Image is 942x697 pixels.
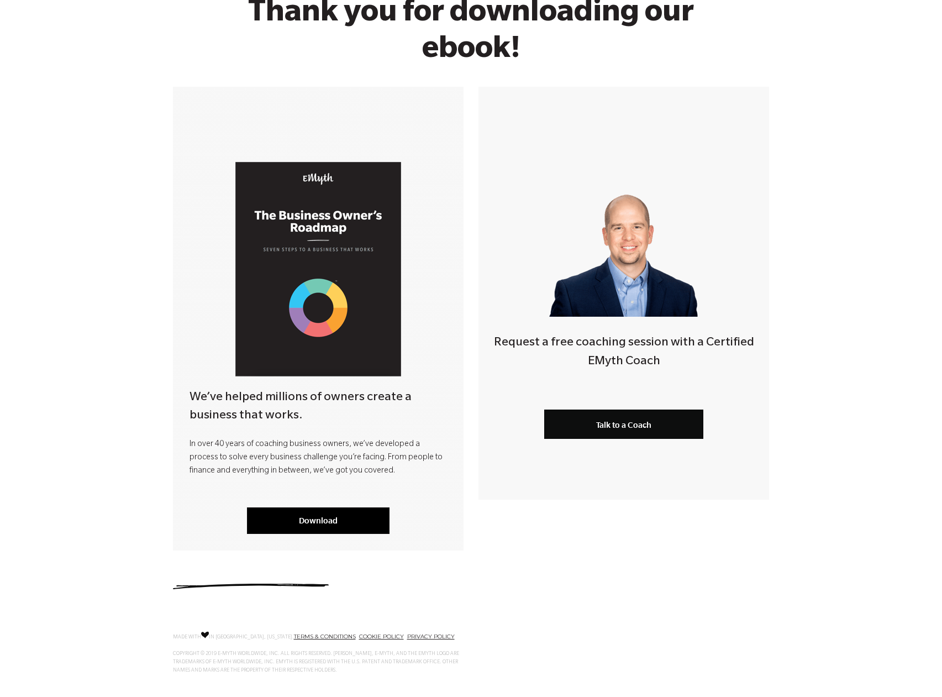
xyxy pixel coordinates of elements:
span: Talk to a Coach [596,420,651,429]
a: PRIVACY POLICY [407,633,455,640]
span: COPYRIGHT © 2019 E-MYTH WORLDWIDE, INC. ALL RIGHTS RESERVED. [PERSON_NAME], E-MYTH, AND THE EMYTH... [173,651,459,673]
a: Talk to a Coach [544,410,703,439]
span: MADE WITH [173,635,201,640]
h4: Request a free coaching session with a Certified EMyth Coach [478,334,769,371]
h4: We’ve helped millions of owners create a business that works. [190,389,447,426]
a: Download [247,507,390,534]
p: In over 40 years of coaching business owners, we’ve developed a process to solve every business c... [190,438,447,478]
img: Smart-business-coach.png [544,174,703,317]
a: COOKIE POLICY [359,633,404,640]
iframe: Chat Widget [887,644,942,697]
a: TERMS & CONDITIONS [294,633,356,640]
img: underline.svg [173,584,329,589]
span: IN [GEOGRAPHIC_DATA], [US_STATE]. [209,635,294,640]
img: Business Owners Roadmap Cover [235,162,401,376]
img: Love [201,631,209,638]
